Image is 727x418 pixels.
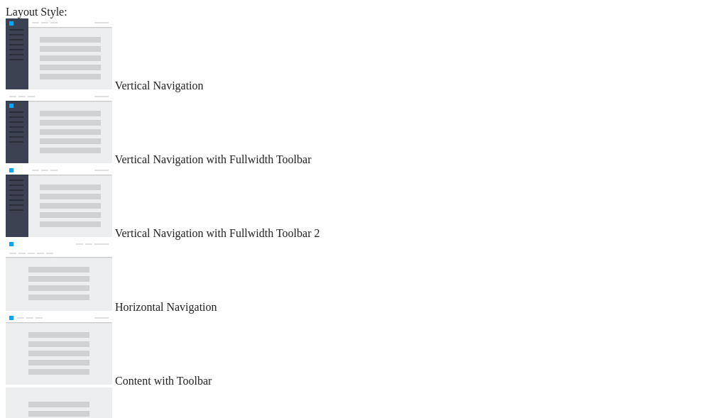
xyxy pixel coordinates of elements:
img: vertical-nav.jpg [6,18,112,89]
span: Vertical Navigation with Fullwidth Toolbar 2 [115,227,320,239]
img: horizontal-nav.jpg [6,240,112,311]
span: Content with Toolbar [115,375,212,387]
md-radio-button: Vertical Navigation with Fullwidth Toolbar 2 [6,166,721,240]
span: Vertical Navigation with Fullwidth Toolbar [115,153,312,165]
md-radio-button: Vertical Navigation [6,18,721,92]
img: vertical-nav-with-full-toolbar-2.jpg [6,166,112,237]
img: content-with-toolbar.jpg [6,314,112,385]
span: Horizontal Navigation [115,301,217,313]
img: vertical-nav-with-full-toolbar.jpg [6,92,112,163]
div: Layout Style: [6,6,721,18]
md-radio-button: Vertical Navigation with Fullwidth Toolbar [6,92,721,166]
md-radio-button: Content with Toolbar [6,314,721,387]
md-radio-button: Horizontal Navigation [6,240,721,314]
span: Vertical Navigation [115,79,204,92]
